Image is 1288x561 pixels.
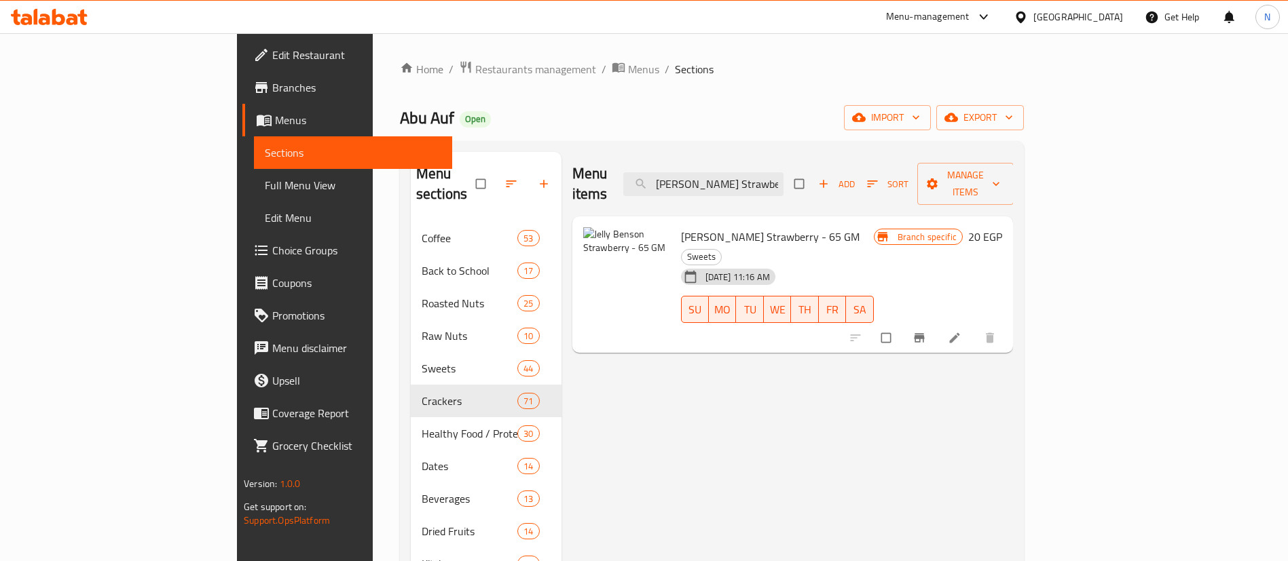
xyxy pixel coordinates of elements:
button: import [844,105,931,130]
div: Raw Nuts10 [411,320,562,352]
img: Jelly Benson Strawberry - 65 GM [583,227,670,314]
a: Coverage Report [242,397,452,429]
a: Menus [242,104,452,136]
div: items [517,360,539,376]
div: Beverages13 [411,482,562,515]
span: Menus [275,112,441,128]
span: SA [851,300,868,320]
div: Dried Fruits14 [411,515,562,547]
div: Healthy Food / Protein Bars30 [411,417,562,450]
div: Back to School17 [411,254,562,287]
a: Edit menu item [948,331,964,345]
button: TU [736,296,763,323]
span: 14 [518,460,538,473]
a: Grocery Checklist [242,429,452,462]
div: items [517,393,539,409]
span: 14 [518,525,538,538]
span: Coverage Report [272,405,441,421]
div: items [517,490,539,507]
span: 13 [518,492,538,505]
button: Manage items [917,163,1014,205]
button: TH [791,296,818,323]
span: Edit Menu [265,210,441,226]
span: Upsell [272,372,441,389]
button: MO [709,296,736,323]
div: Open [460,111,491,128]
div: Sweets44 [411,352,562,385]
button: FR [819,296,846,323]
span: Raw Nuts [422,328,517,344]
div: items [517,295,539,311]
a: Full Menu View [254,169,452,201]
a: Promotions [242,299,452,332]
a: Restaurants management [459,60,596,78]
span: 17 [518,265,538,277]
div: items [517,458,539,474]
span: Manage items [928,167,1003,201]
span: [DATE] 11:16 AM [700,271,775,284]
span: TU [741,300,758,320]
div: [GEOGRAPHIC_DATA] [1033,9,1123,24]
button: Branch-specific-item [904,323,937,353]
a: Edit Restaurant [242,39,452,71]
div: Coffee [422,230,517,246]
span: Full Menu View [265,177,441,193]
span: Select all sections [468,171,496,197]
span: Healthy Food / Protein Bars [422,425,517,442]
span: export [947,109,1013,126]
a: Coupons [242,267,452,299]
span: Sweets [682,249,721,265]
span: TH [796,300,813,320]
span: 25 [518,297,538,310]
span: Get support on: [244,498,306,516]
span: Sections [675,61,714,77]
span: Add item [815,174,858,195]
span: 53 [518,232,538,245]
h6: 20 EGP [968,227,1002,246]
span: 71 [518,395,538,408]
h2: Menu items [572,163,608,204]
span: Open [460,113,491,125]
span: SU [687,300,703,320]
a: Sections [254,136,452,169]
div: items [517,263,539,279]
span: Beverages [422,490,517,507]
span: 30 [518,427,538,440]
span: 10 [518,330,538,343]
button: SA [846,296,873,323]
a: Branches [242,71,452,104]
span: Promotions [272,307,441,324]
button: WE [764,296,791,323]
button: Add section [529,169,562,199]
button: delete [975,323,1008,353]
span: Sweets [422,360,517,376]
button: SU [681,296,709,323]
span: Sections [265,144,441,161]
span: Dates [422,458,517,474]
span: Dried Fruits [422,523,517,539]
span: Branch specific [892,231,962,244]
span: Abu Auf [400,102,454,133]
span: Crackers [422,393,517,409]
button: export [936,105,1024,130]
div: Menu-management [886,9,970,25]
span: Version: [244,475,277,492]
span: Menu disclaimer [272,340,441,356]
span: FR [824,300,841,320]
a: Upsell [242,364,452,397]
a: Choice Groups [242,234,452,267]
span: Back to School [422,263,517,279]
span: [PERSON_NAME] Strawberry - 65 GM [681,227,860,247]
span: Restaurants management [475,61,596,77]
span: 1.0.0 [280,475,301,492]
div: Coffee53 [411,222,562,254]
span: N [1264,9,1270,24]
span: MO [714,300,731,320]
span: Add [818,176,855,192]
